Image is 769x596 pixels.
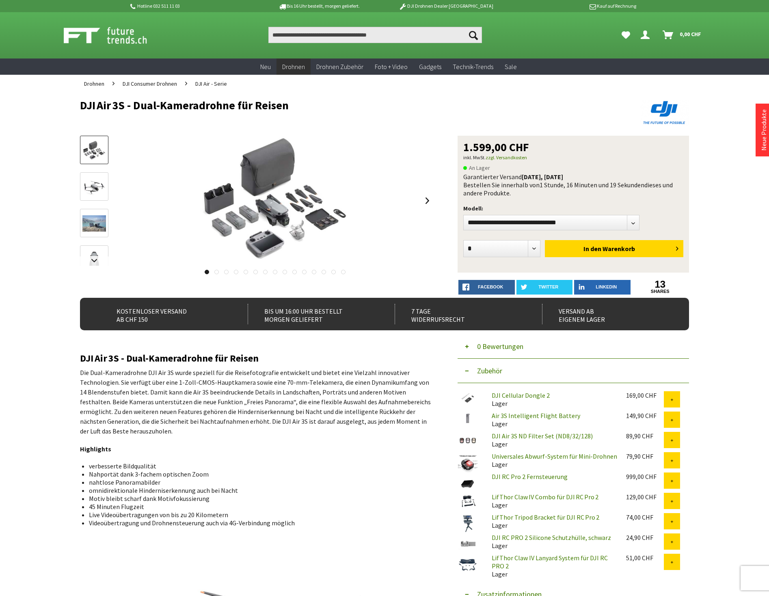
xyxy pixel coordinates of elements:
[248,304,377,324] div: Bis um 16:00 Uhr bestellt Morgen geliefert
[458,359,689,383] button: Zubehör
[626,391,664,399] div: 169,00 CHF
[82,141,106,160] img: Vorschau: DJI Air 3S - Dual-Kameradrohne für Reisen
[458,452,478,472] img: Universales Abwurf-System für Mini-Drohnen
[545,240,683,257] button: In den Warenkorb
[626,493,664,501] div: 129,00 CHF
[640,99,689,126] img: DJI
[465,27,482,43] button: Suchen
[447,59,499,75] a: Technik-Trends
[458,513,478,533] img: LifThor Tripod Bracket für DJI RC Pro 2
[485,533,620,550] div: Lager
[637,27,656,43] a: Hi, Serdar - Dein Konto
[596,284,617,289] span: LinkedIn
[80,368,433,436] p: Die Dual-Kameradrohne DJI Air 3S wurde speziell für die Reisefotografie entwickelt und bietet ein...
[603,245,635,253] span: Warenkorb
[89,470,427,478] li: Nahportät dank 3-fachem optischen Zoom
[276,59,311,75] a: Drohnen
[419,63,441,71] span: Gadgets
[119,75,181,93] a: DJI Consumer Drohnen
[485,493,620,509] div: Lager
[282,63,305,71] span: Drohnen
[64,25,165,46] img: Shop Futuretrends - zur Startseite wechseln
[458,472,478,493] img: DJI RC Pro 2 Fernsteuerung
[626,554,664,562] div: 51,00 CHF
[492,452,617,460] a: Universales Abwurf-System für Mini-Drohnen
[542,304,672,324] div: Versand ab eigenem Lager
[626,432,664,440] div: 89,90 CHF
[510,1,636,11] p: Kauf auf Rechnung
[255,59,276,75] a: Neu
[485,554,620,578] div: Lager
[626,412,664,420] div: 149,90 CHF
[505,63,517,71] span: Sale
[268,27,482,43] input: Produkt, Marke, Kategorie, EAN, Artikelnummer…
[123,80,177,87] span: DJI Consumer Drohnen
[492,432,593,440] a: DJI Air 3S ND Filter Set (ND8/32/128)
[463,204,683,213] p: Modell:
[458,432,478,449] img: DJI Air 3S ND Filter Set (ND8/32/128)
[538,284,558,289] span: twitter
[492,533,611,542] a: DJI RC PRO 2 Silicone Schutzhülle, schwarz
[485,432,620,448] div: Lager
[311,59,369,75] a: Drohnen Zubehör
[632,289,689,294] a: shares
[395,304,524,324] div: 7 Tage Widerrufsrecht
[89,519,427,527] li: Videoübertragung und Drohnensteuerung auch via 4G-Verbindung möglich
[453,63,493,71] span: Technik-Trends
[463,163,490,173] span: An Lager
[458,493,478,509] img: LifThor Claw IV Combo für DJI RC Pro 2
[486,154,527,160] a: zzgl. Versandkosten
[492,472,568,481] a: DJI RC Pro 2 Fernsteuerung
[458,533,478,554] img: DJI RC PRO 2 Silicone Schutzhülle, schwarz
[89,486,427,494] li: omnidirektionale Hinderniserkennung auch bei Nacht
[618,27,634,43] a: Meine Favoriten
[89,494,427,503] li: Motiv bleibt scharf dank Motivfokussierung
[485,391,620,407] div: Lager
[129,1,255,11] p: Hotline 032 511 11 03
[191,75,231,93] a: DJI Air - Serie
[478,284,503,289] span: facebook
[463,173,683,197] div: Garantierter Versand Bestellen Sie innerhalb von dieses und andere Produkte.
[516,280,573,295] a: twitter
[369,59,413,75] a: Foto + Video
[485,513,620,529] div: Lager
[632,280,689,289] a: 13
[522,173,563,181] b: [DATE], [DATE]
[256,1,382,11] p: Bis 16 Uhr bestellt, morgen geliefert.
[583,245,601,253] span: In den
[659,27,705,43] a: Warenkorb
[540,181,644,189] span: 1 Stunde, 16 Minuten und 19 Sekunden
[260,63,271,71] span: Neu
[626,452,664,460] div: 79,90 CHF
[80,75,108,93] a: Drohnen
[100,304,230,324] div: Kostenloser Versand ab CHF 150
[492,513,599,521] a: LifThor Tripod Bracket für DJI RC Pro 2
[198,136,352,266] img: DJI Air 3S - Dual-Kameradrohne für Reisen
[80,445,111,453] strong: Highlights
[413,59,447,75] a: Gadgets
[680,28,701,41] span: 0,00 CHF
[458,391,478,405] img: DJI Cellular Dongle 2
[375,63,408,71] span: Foto + Video
[80,353,433,364] h2: DJI Air 3S - Dual-Kameradrohne für Reisen
[492,412,580,420] a: Air 3S Intelligent Flight Battery
[89,462,427,470] li: verbesserte Bildqualität
[626,513,664,521] div: 74,00 CHF
[574,280,631,295] a: LinkedIn
[80,99,567,111] h1: DJI Air 3S - Dual-Kameradrohne für Reisen
[492,554,608,570] a: LifThor Claw IV Lanyard System für DJI RC PRO 2
[382,1,509,11] p: DJI Drohnen Dealer [GEOGRAPHIC_DATA]
[458,334,689,359] button: 0 Bewertungen
[499,59,523,75] a: Sale
[316,63,363,71] span: Drohnen Zubehör
[492,391,550,399] a: DJI Cellular Dongle 2
[626,472,664,481] div: 999,00 CHF
[89,511,427,519] li: Live Videoübertragungen von bis zu 20 Kilometern
[485,412,620,428] div: Lager
[89,503,427,511] li: 45 Minuten Flugzeit
[84,80,104,87] span: Drohnen
[492,493,598,501] a: LifThor Claw IV Combo für DJI RC Pro 2
[463,153,683,163] p: inkl. MwSt.
[458,554,478,574] img: LifThor Claw IV Lanyard System für DJI RC PRO 2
